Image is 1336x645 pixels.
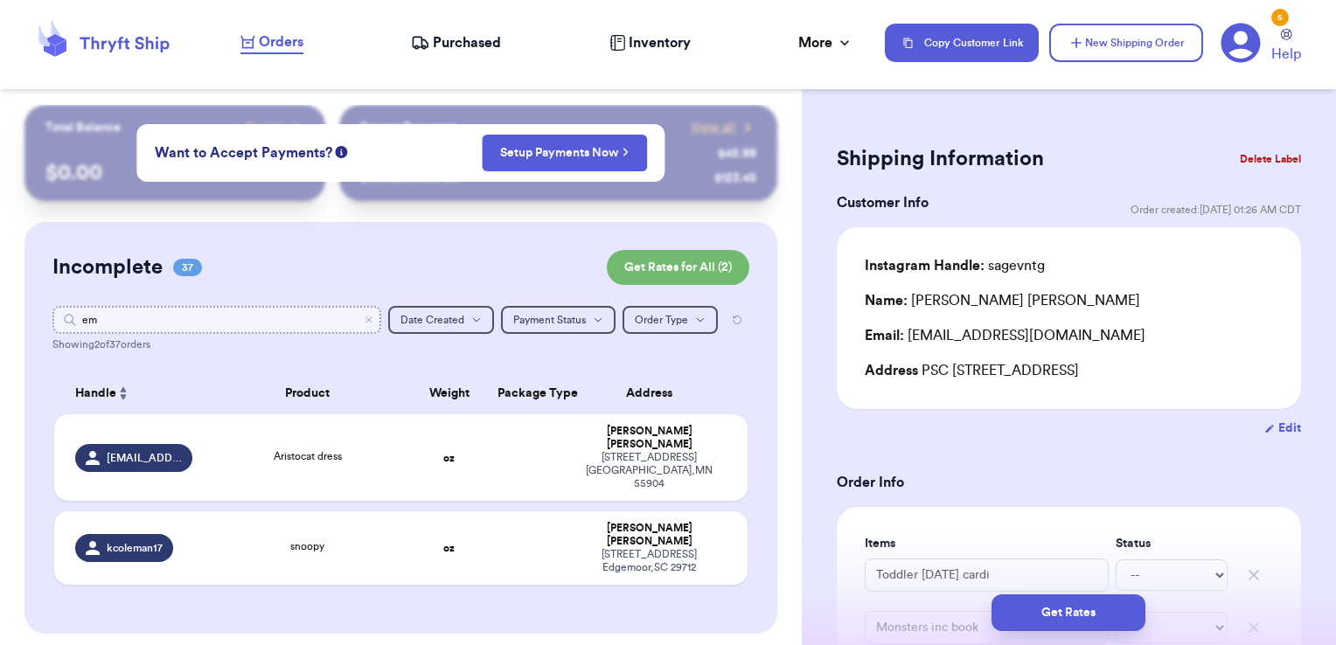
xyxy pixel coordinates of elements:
[1049,24,1203,62] button: New Shipping Order
[1221,23,1261,63] a: 5
[1271,29,1301,65] a: Help
[388,306,494,334] button: Date Created
[992,594,1145,631] button: Get Rates
[240,31,303,54] a: Orders
[52,253,163,281] h2: Incomplete
[173,259,202,276] span: 37
[360,119,457,136] p: Recent Payments
[487,372,561,414] th: Package Type
[691,119,756,136] a: View all
[290,541,324,551] span: snoopy
[572,425,727,451] div: [PERSON_NAME] [PERSON_NAME]
[443,453,455,463] strong: oz
[865,325,1273,346] div: [EMAIL_ADDRESS][DOMAIN_NAME]
[246,119,304,136] a: Payout
[500,144,629,162] a: Setup Payments Now
[412,372,486,414] th: Weight
[433,32,501,53] span: Purchased
[865,360,1273,381] div: PSC [STREET_ADDRESS]
[635,315,688,325] span: Order Type
[411,32,501,53] a: Purchased
[865,535,1109,552] label: Items
[1264,420,1301,437] button: Edit
[400,315,464,325] span: Date Created
[75,385,116,403] span: Handle
[865,294,908,308] span: Name:
[572,548,727,574] div: [STREET_ADDRESS] Edgemoor , SC 29712
[45,159,305,187] p: $ 0.00
[155,142,332,163] span: Want to Accept Payments?
[52,337,750,351] div: Showing 2 of 37 orders
[107,541,163,555] span: kcoleman17
[718,145,756,163] div: $ 45.99
[714,170,756,187] div: $ 123.45
[865,364,918,378] span: Address
[629,32,691,53] span: Inventory
[501,306,616,334] button: Payment Status
[572,522,727,548] div: [PERSON_NAME] [PERSON_NAME]
[1271,44,1301,65] span: Help
[798,32,853,53] div: More
[885,24,1039,62] button: Copy Customer Link
[52,306,382,334] input: Search
[623,306,718,334] button: Order Type
[246,119,283,136] span: Payout
[837,145,1044,173] h2: Shipping Information
[607,250,749,285] button: Get Rates for All (2)
[513,315,586,325] span: Payment Status
[274,451,342,461] span: Aristocat dress
[203,372,412,414] th: Product
[837,472,1301,493] h3: Order Info
[725,306,749,334] button: Reset all filters
[609,32,691,53] a: Inventory
[1271,9,1289,26] div: 5
[116,383,130,404] button: Sort ascending
[1233,140,1308,178] button: Delete Label
[865,259,985,273] span: Instagram Handle:
[259,31,303,52] span: Orders
[45,119,121,136] p: Total Balance
[865,329,904,343] span: Email:
[865,255,1045,276] div: sagevntg
[837,192,929,213] h3: Customer Info
[561,372,748,414] th: Address
[107,451,183,465] span: [EMAIL_ADDRESS][DOMAIN_NAME]
[482,135,647,171] button: Setup Payments Now
[1116,535,1228,552] label: Status
[572,451,727,490] div: [STREET_ADDRESS] [GEOGRAPHIC_DATA] , MN 55904
[1131,203,1301,217] span: Order created: [DATE] 01:26 AM CDT
[865,290,1140,311] div: [PERSON_NAME] [PERSON_NAME]
[691,119,735,136] span: View all
[364,315,374,325] button: Clear search
[443,543,455,553] strong: oz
